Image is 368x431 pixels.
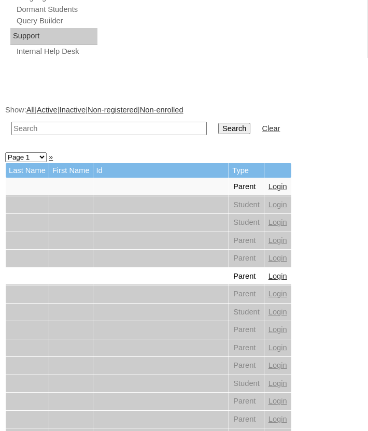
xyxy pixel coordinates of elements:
[229,411,264,428] td: Parent
[229,250,264,267] td: Parent
[11,122,207,136] input: Search
[268,254,287,262] a: Login
[268,397,287,405] a: Login
[268,182,287,191] a: Login
[268,218,287,226] a: Login
[268,379,287,387] a: Login
[229,357,264,375] td: Parent
[16,47,97,56] a: Internal Help Desk
[268,343,287,352] a: Login
[6,163,49,178] td: Last Name
[229,196,264,214] td: Student
[229,285,264,303] td: Parent
[16,5,97,15] a: Dormant Students
[229,232,264,250] td: Parent
[268,272,287,280] a: Login
[268,415,287,423] a: Login
[268,200,287,209] a: Login
[218,123,250,134] input: Search
[49,163,93,178] td: First Name
[229,321,264,339] td: Parent
[26,106,35,114] a: All
[268,290,287,298] a: Login
[10,28,97,45] div: Support
[88,106,138,114] a: Non-registered
[229,178,264,196] td: Parent
[16,16,97,26] a: Query Builder
[229,268,264,285] td: Parent
[229,375,264,393] td: Student
[268,308,287,316] a: Login
[229,214,264,232] td: Student
[229,339,264,357] td: Parent
[229,393,264,410] td: Parent
[37,106,58,114] a: Active
[49,153,53,161] a: »
[60,106,86,114] a: Inactive
[268,236,287,245] a: Login
[229,304,264,321] td: Student
[268,325,287,334] a: Login
[229,163,264,178] td: Type
[268,361,287,369] a: Login
[5,105,368,141] div: Show: | | | |
[262,124,280,133] a: Clear
[140,106,183,114] a: Non-enrolled
[93,163,229,178] td: Id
